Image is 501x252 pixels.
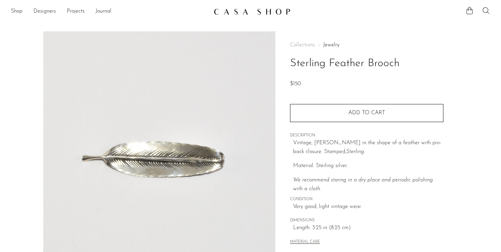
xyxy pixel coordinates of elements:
em: Sterling. [346,149,365,154]
button: MATERIAL CARE [290,240,320,245]
span: DESCRIPTION [290,133,443,139]
span: Very good; light vintage wear. [293,203,443,211]
button: Add to cart [290,104,443,122]
span: Collections [290,42,315,48]
span: Add to cart [348,110,385,116]
em: We recommend storing in a dry place and periodic polishing with a cloth. [293,177,433,192]
ul: NEW HEADER MENU [11,6,208,17]
p: Material: Sterling silver. [293,162,443,171]
a: Journal [95,7,111,16]
p: Vintage, [PERSON_NAME] in the shape of a feather with pin-back closure. Stamped, [293,139,443,156]
a: Jewelry [323,42,339,48]
span: $150 [290,81,301,87]
a: Designers [33,7,56,16]
nav: Breadcrumbs [290,42,443,48]
a: Shop [11,7,22,16]
a: Projects [67,7,85,16]
span: CONDITION [290,196,443,203]
nav: Desktop navigation [11,6,208,17]
h1: Sterling Feather Brooch [290,55,443,72]
span: DIMENSIONS [290,218,443,224]
span: Length: 3.25 in (8.25 cm) [293,224,443,233]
